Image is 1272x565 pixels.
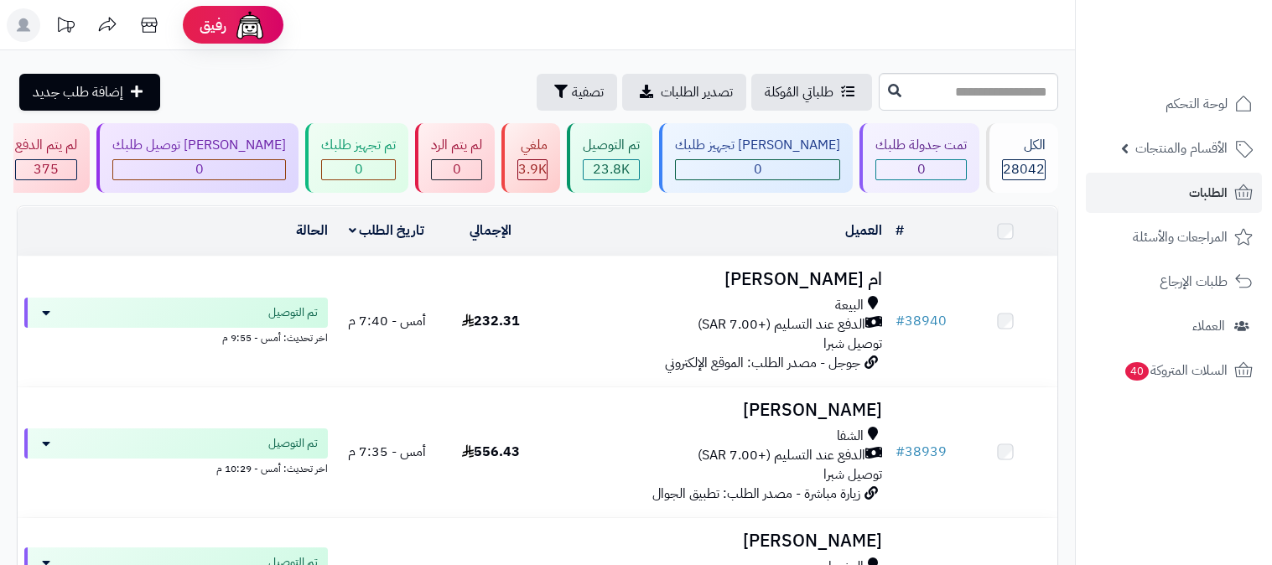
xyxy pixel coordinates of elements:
span: البيعة [835,296,864,315]
div: اخر تحديث: أمس - 10:29 م [24,459,328,476]
div: 23808 [584,160,639,179]
h3: ام [PERSON_NAME] [549,270,882,289]
span: 375 [34,159,59,179]
a: # [896,220,904,241]
div: 375 [16,160,76,179]
span: 0 [195,159,204,179]
img: logo-2.png [1158,42,1256,77]
span: أمس - 7:40 م [348,311,426,331]
a: لوحة التحكم [1086,84,1262,124]
span: 0 [453,159,461,179]
a: العملاء [1086,306,1262,346]
span: أمس - 7:35 م [348,442,426,462]
span: المراجعات والأسئلة [1133,225,1228,249]
span: 556.43 [462,442,520,462]
a: الطلبات [1086,173,1262,213]
a: لم يتم الرد 0 [412,123,498,193]
span: إضافة طلب جديد [33,82,123,102]
span: توصيل شبرا [823,334,882,354]
span: 40 [1125,362,1149,381]
span: # [896,442,905,462]
span: # [896,311,905,331]
div: الكل [1002,136,1046,155]
span: تم التوصيل [268,435,318,452]
span: رفيق [200,15,226,35]
span: العملاء [1192,314,1225,338]
a: #38940 [896,311,947,331]
span: تصفية [572,82,604,102]
a: المراجعات والأسئلة [1086,217,1262,257]
a: العميل [845,220,882,241]
a: إضافة طلب جديد [19,74,160,111]
a: [PERSON_NAME] تجهيز طلبك 0 [656,123,856,193]
a: ملغي 3.9K [498,123,563,193]
div: تمت جدولة طلبك [875,136,967,155]
div: لم يتم الدفع [15,136,77,155]
a: الحالة [296,220,328,241]
span: الدفع عند التسليم (+7.00 SAR) [698,446,865,465]
a: [PERSON_NAME] توصيل طلبك 0 [93,123,302,193]
img: ai-face.png [233,8,267,42]
a: الإجمالي [470,220,511,241]
div: 3859 [518,160,547,179]
span: 23.8K [593,159,630,179]
a: تاريخ الطلب [349,220,425,241]
span: توصيل شبرا [823,464,882,485]
div: تم التوصيل [583,136,640,155]
span: الشفا [837,427,864,446]
h3: [PERSON_NAME] [549,401,882,420]
a: تم تجهيز طلبك 0 [302,123,412,193]
a: تم التوصيل 23.8K [563,123,656,193]
div: 0 [876,160,966,179]
span: 3.9K [518,159,547,179]
span: تصدير الطلبات [661,82,733,102]
span: 0 [917,159,926,179]
span: السلات المتروكة [1124,359,1228,382]
span: الأقسام والمنتجات [1135,137,1228,160]
span: طلبات الإرجاع [1160,270,1228,293]
button: تصفية [537,74,617,111]
a: طلبات الإرجاع [1086,262,1262,302]
div: اخر تحديث: أمس - 9:55 م [24,328,328,345]
a: تصدير الطلبات [622,74,746,111]
span: 28042 [1003,159,1045,179]
a: السلات المتروكة40 [1086,350,1262,391]
a: #38939 [896,442,947,462]
div: 0 [113,160,285,179]
span: الدفع عند التسليم (+7.00 SAR) [698,315,865,334]
div: [PERSON_NAME] توصيل طلبك [112,136,286,155]
span: لوحة التحكم [1166,92,1228,116]
span: 0 [754,159,762,179]
div: 0 [322,160,395,179]
span: 232.31 [462,311,520,331]
span: 0 [355,159,363,179]
span: زيارة مباشرة - مصدر الطلب: تطبيق الجوال [652,484,860,504]
span: طلباتي المُوكلة [765,82,833,102]
div: 0 [432,160,481,179]
a: طلباتي المُوكلة [751,74,872,111]
div: تم تجهيز طلبك [321,136,396,155]
h3: [PERSON_NAME] [549,531,882,551]
div: لم يتم الرد [431,136,482,155]
div: [PERSON_NAME] تجهيز طلبك [675,136,840,155]
a: الكل28042 [983,123,1062,193]
a: تمت جدولة طلبك 0 [856,123,983,193]
a: تحديثات المنصة [44,8,86,46]
span: جوجل - مصدر الطلب: الموقع الإلكتروني [665,353,860,373]
span: تم التوصيل [268,304,318,321]
span: الطلبات [1189,181,1228,205]
div: ملغي [517,136,548,155]
div: 0 [676,160,839,179]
